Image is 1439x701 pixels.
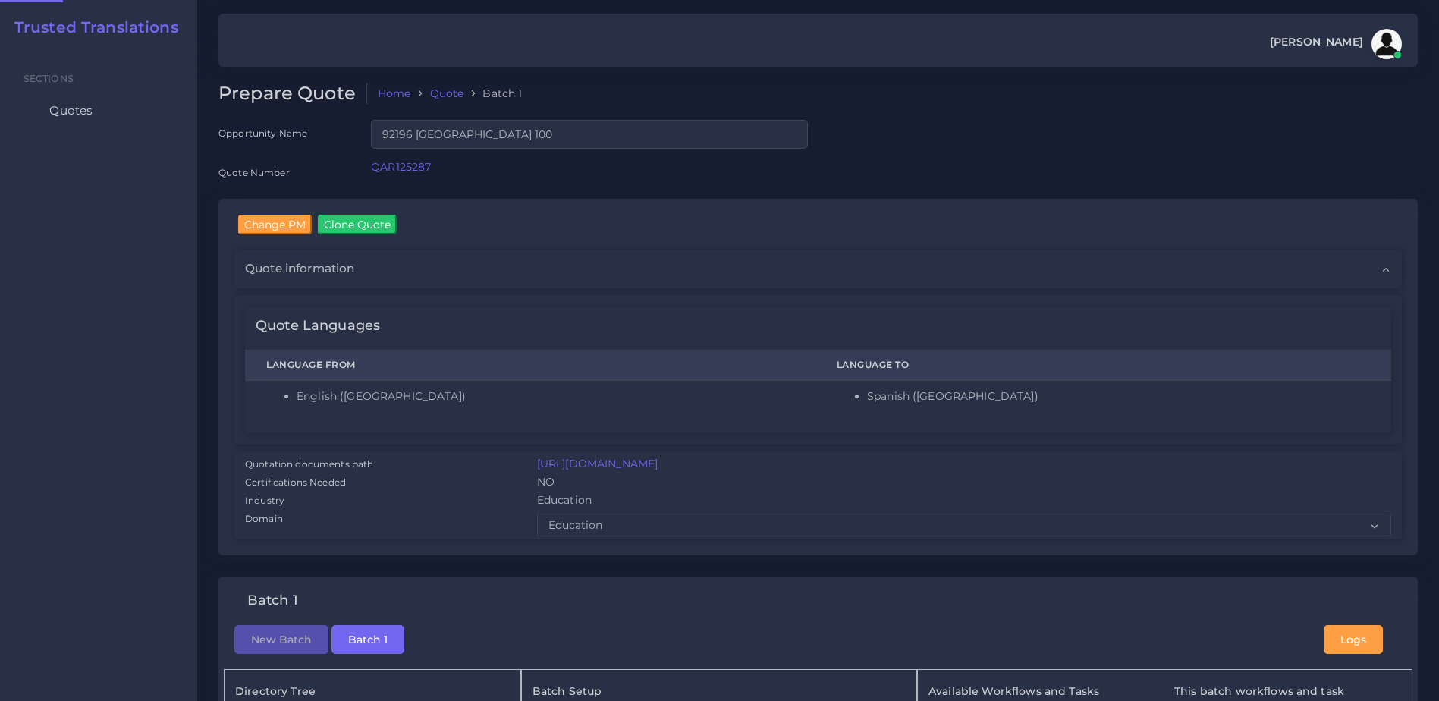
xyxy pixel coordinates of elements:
[378,86,411,101] a: Home
[526,492,1402,511] div: Education
[463,86,522,101] li: Batch 1
[247,593,298,609] h4: Batch 1
[815,350,1391,380] th: Language To
[234,625,328,654] button: New Batch
[245,476,346,489] label: Certifications Needed
[331,625,404,654] button: Batch 1
[218,166,290,179] label: Quote Number
[24,73,74,84] span: Sections
[533,685,906,698] h5: Batch Setup
[245,512,283,526] label: Domain
[318,215,397,234] input: Clone Quote
[1270,36,1363,47] span: [PERSON_NAME]
[331,631,404,645] a: Batch 1
[11,95,186,127] a: Quotes
[4,18,178,36] a: Trusted Translations
[235,685,510,698] h5: Directory Tree
[537,457,658,470] a: [URL][DOMAIN_NAME]
[1262,29,1407,59] a: [PERSON_NAME]avatar
[218,83,367,105] h2: Prepare Quote
[256,318,380,335] h4: Quote Languages
[297,388,794,404] li: English ([GEOGRAPHIC_DATA])
[245,350,815,380] th: Language From
[1371,29,1402,59] img: avatar
[1174,685,1397,698] h5: This batch workflows and task
[234,631,328,645] a: New Batch
[371,160,431,174] a: QAR125287
[928,685,1151,698] h5: Available Workflows and Tasks
[218,127,307,140] label: Opportunity Name
[245,494,284,508] label: Industry
[238,215,312,234] input: Change PM
[526,474,1402,492] div: NO
[1340,633,1366,646] span: Logs
[245,457,373,471] label: Quotation documents path
[867,388,1370,404] li: Spanish ([GEOGRAPHIC_DATA])
[245,260,354,277] span: Quote information
[234,250,1402,288] div: Quote information
[1324,625,1383,654] button: Logs
[49,102,93,119] span: Quotes
[430,86,464,101] a: Quote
